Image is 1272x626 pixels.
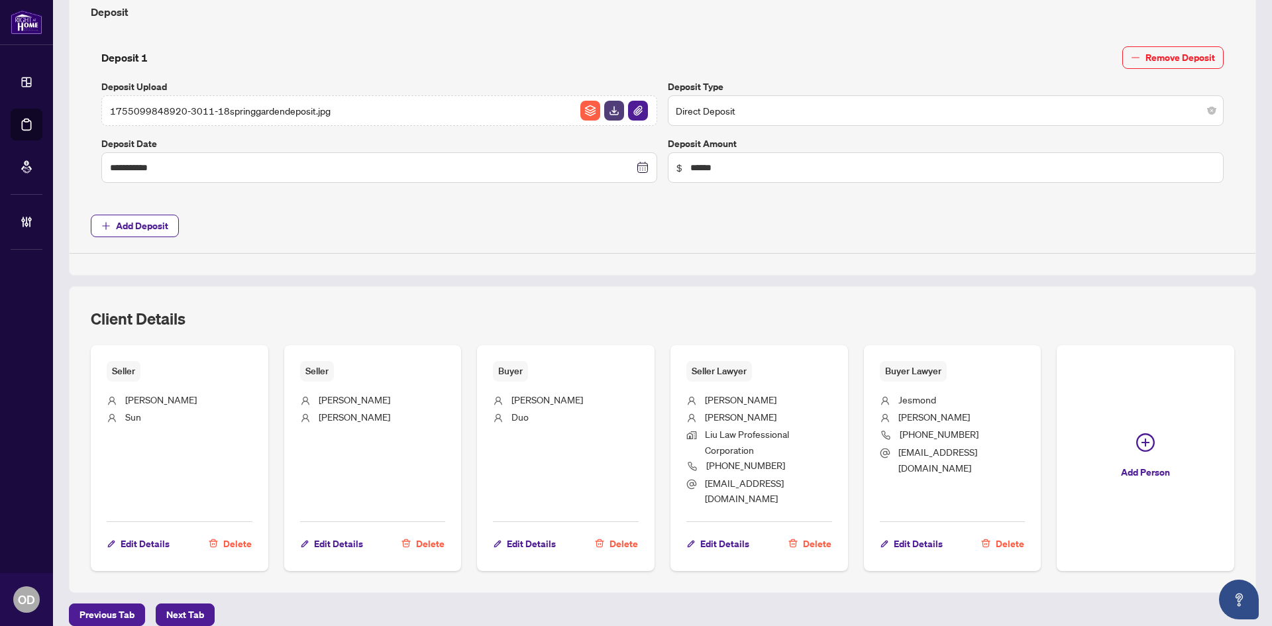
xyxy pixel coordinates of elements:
[609,533,638,554] span: Delete
[101,50,148,66] h4: Deposit 1
[507,533,556,554] span: Edit Details
[604,101,624,121] img: File Download
[676,160,682,175] span: $
[705,411,776,423] span: [PERSON_NAME]
[604,100,625,121] button: File Download
[493,533,556,555] button: Edit Details
[788,533,832,555] button: Delete
[668,136,1224,151] label: Deposit Amount
[594,533,639,555] button: Delete
[110,103,331,118] span: 1755099848920-3011-18springgardendeposit.jpg
[1057,345,1234,571] button: Add Person
[996,533,1024,554] span: Delete
[511,411,529,423] span: Duo
[580,100,601,121] button: File Archive
[511,393,583,405] span: [PERSON_NAME]
[125,411,141,423] span: Sun
[705,477,784,504] span: [EMAIL_ADDRESS][DOMAIN_NAME]
[319,393,390,405] span: [PERSON_NAME]
[898,446,977,473] span: [EMAIL_ADDRESS][DOMAIN_NAME]
[208,533,252,555] button: Delete
[1145,47,1215,68] span: Remove Deposit
[300,361,334,382] span: Seller
[686,533,750,555] button: Edit Details
[1121,462,1170,483] span: Add Person
[101,95,657,126] span: 1755099848920-3011-18springgardendeposit.jpgFile ArchiveFile DownloadFile Attachement
[676,98,1216,123] span: Direct Deposit
[166,604,204,625] span: Next Tab
[91,4,1234,20] h4: Deposit
[880,533,943,555] button: Edit Details
[18,590,35,609] span: OD
[156,603,215,626] button: Next Tab
[319,411,390,423] span: [PERSON_NAME]
[125,393,197,405] span: [PERSON_NAME]
[101,221,111,231] span: plus
[1136,433,1155,452] span: plus-circle
[705,393,776,405] span: [PERSON_NAME]
[1122,46,1224,69] button: Remove Deposit
[91,308,185,329] h2: Client Details
[705,428,789,455] span: Liu Law Professional Corporation
[803,533,831,554] span: Delete
[300,533,364,555] button: Edit Details
[627,100,649,121] button: File Attachement
[668,79,1224,94] label: Deposit Type
[894,533,943,554] span: Edit Details
[580,101,600,121] img: File Archive
[107,533,170,555] button: Edit Details
[69,603,145,626] button: Previous Tab
[898,411,970,423] span: [PERSON_NAME]
[121,533,170,554] span: Edit Details
[107,361,140,382] span: Seller
[900,428,979,440] span: [PHONE_NUMBER]
[493,361,528,382] span: Buyer
[686,361,752,382] span: Seller Lawyer
[1131,53,1140,62] span: minus
[91,215,179,237] button: Add Deposit
[880,361,947,382] span: Buyer Lawyer
[980,533,1025,555] button: Delete
[223,533,252,554] span: Delete
[11,10,42,34] img: logo
[416,533,445,554] span: Delete
[401,533,445,555] button: Delete
[1208,107,1216,115] span: close-circle
[101,136,657,151] label: Deposit Date
[314,533,363,554] span: Edit Details
[1219,580,1259,619] button: Open asap
[79,604,134,625] span: Previous Tab
[116,215,168,236] span: Add Deposit
[898,393,936,405] span: Jesmond
[628,101,648,121] img: File Attachement
[706,459,785,471] span: [PHONE_NUMBER]
[101,79,657,94] label: Deposit Upload
[700,533,749,554] span: Edit Details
